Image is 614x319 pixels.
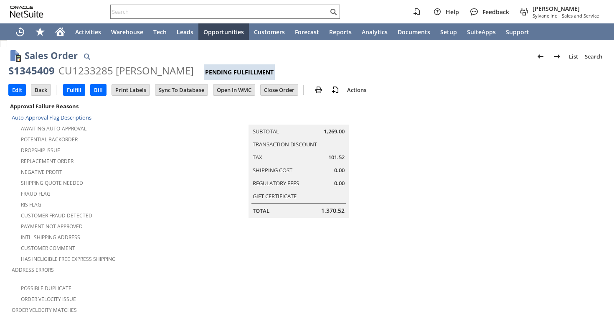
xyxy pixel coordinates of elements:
img: Next [552,51,562,61]
a: Warehouse [106,23,148,40]
a: Analytics [357,23,393,40]
a: RIS flag [21,201,41,208]
span: 101.52 [328,153,345,161]
span: Analytics [362,28,388,36]
a: Dropship Issue [21,147,60,154]
div: Approval Failure Reasons [8,101,186,112]
span: Activities [75,28,101,36]
span: 0.00 [334,179,345,187]
input: Search [111,7,328,17]
a: Recent Records [10,23,30,40]
svg: Recent Records [15,27,25,37]
span: [PERSON_NAME] [533,5,599,13]
span: Customers [254,28,285,36]
a: Tech [148,23,172,40]
svg: Home [55,27,65,37]
a: Leads [172,23,198,40]
a: Address Errors [12,266,54,273]
a: Intl. Shipping Address [21,234,80,241]
a: Setup [435,23,462,40]
a: Transaction Discount [253,140,317,148]
a: SuiteApps [462,23,501,40]
a: Potential Backorder [21,136,78,143]
div: S1345409 [8,64,55,77]
svg: Shortcuts [35,27,45,37]
span: 0.00 [334,166,345,174]
a: Search [581,50,606,63]
span: SuiteApps [467,28,496,36]
svg: Search [328,7,338,17]
a: Customer Comment [21,245,75,252]
input: Fulfill [63,84,85,95]
span: Tech [153,28,167,36]
span: - [558,13,560,19]
a: Customers [249,23,290,40]
span: Forecast [295,28,319,36]
a: Opportunities [198,23,249,40]
span: Feedback [482,8,509,16]
a: Documents [393,23,435,40]
input: Close Order [261,84,298,95]
input: Bill [91,84,106,95]
a: Shipping Cost [253,166,292,174]
input: Print Labels [112,84,150,95]
a: Order Velocity Issue [21,296,76,303]
span: Leads [177,28,193,36]
span: Setup [440,28,457,36]
a: List [566,50,581,63]
a: Possible Duplicate [21,285,71,292]
a: Has Ineligible Free Express Shipping [21,255,116,263]
a: Order Velocity Matches [12,306,77,314]
span: Warehouse [111,28,143,36]
caption: Summary [249,111,349,125]
a: Subtotal [253,128,279,135]
a: Tax [253,153,262,161]
input: Back [31,84,51,95]
span: 1,269.00 [324,128,345,135]
input: Sync To Database [155,84,208,95]
img: Previous [535,51,545,61]
a: Auto-Approval Flag Descriptions [12,114,91,121]
a: Regulatory Fees [253,179,299,187]
a: Home [50,23,70,40]
svg: logo [10,6,43,18]
a: Fraud Flag [21,190,51,197]
a: Payment not approved [21,223,83,230]
input: Open In WMC [213,84,255,95]
span: Documents [398,28,430,36]
span: 1,370.52 [321,207,345,215]
a: Forecast [290,23,324,40]
img: add-record.svg [330,85,340,95]
span: Sales and Service [562,13,599,19]
a: Actions [344,86,370,94]
a: Reports [324,23,357,40]
img: print.svg [314,85,324,95]
h1: Sales Order [25,48,78,62]
div: Shortcuts [30,23,50,40]
a: Total [253,207,269,214]
img: Quick Find [82,51,92,61]
span: Reports [329,28,352,36]
span: Sylvane Inc [533,13,557,19]
a: Shipping Quote Needed [21,179,83,186]
a: Activities [70,23,106,40]
a: Gift Certificate [253,192,297,200]
span: Help [446,8,459,16]
span: Opportunities [203,28,244,36]
input: Edit [9,84,25,95]
a: Support [501,23,534,40]
div: CU1233285 [PERSON_NAME] [58,64,194,77]
a: Customer Fraud Detected [21,212,92,219]
a: Awaiting Auto-Approval [21,125,86,132]
a: Negative Profit [21,168,62,176]
a: Replacement Order [21,158,74,165]
div: Pending Fulfillment [204,64,275,80]
span: Support [506,28,529,36]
